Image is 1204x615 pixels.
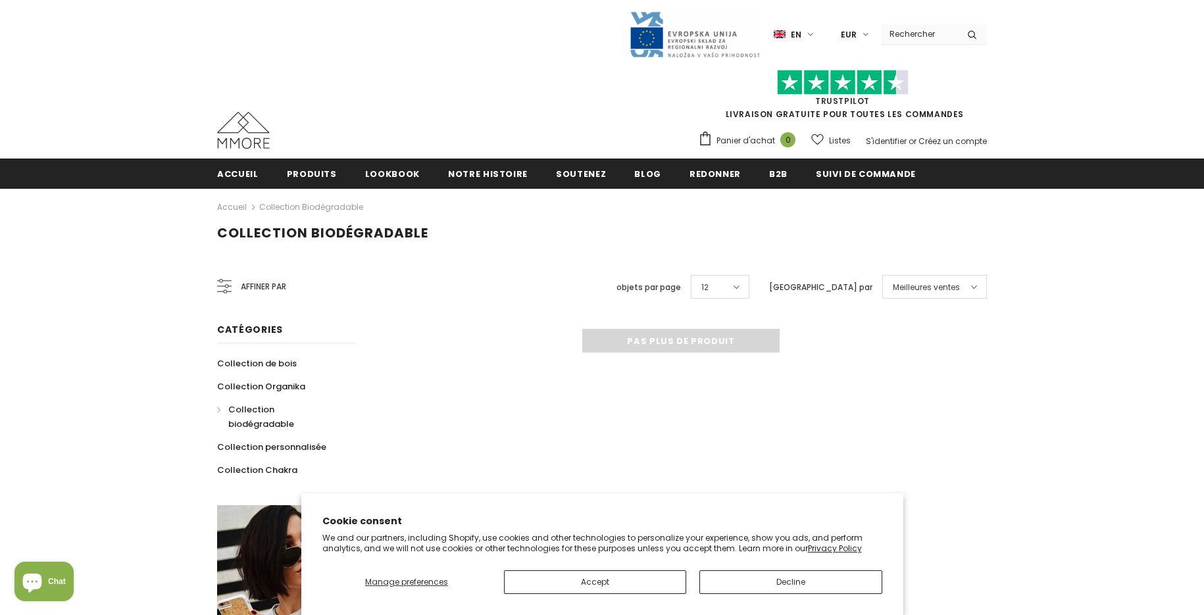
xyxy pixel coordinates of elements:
span: Listes [829,134,851,147]
a: Collection biodégradable [217,398,341,435]
span: 0 [780,132,795,147]
img: Cas MMORE [217,112,270,149]
span: Collection biodégradable [228,403,294,430]
a: Collection Chakra [217,458,297,481]
span: Redonner [690,168,741,180]
button: Decline [699,570,882,594]
a: soutenez [556,159,606,188]
p: We and our partners, including Shopify, use cookies and other technologies to personalize your ex... [322,533,882,553]
span: Panier d'achat [716,134,775,147]
span: B2B [769,168,788,180]
img: Javni Razpis [629,11,761,59]
a: Collection personnalisée [217,435,326,458]
span: EUR [841,28,857,41]
span: Notre histoire [448,168,528,180]
a: B2B [769,159,788,188]
a: Suivi de commande [816,159,916,188]
a: TrustPilot [815,95,870,107]
span: en [791,28,801,41]
h2: Cookie consent [322,514,882,528]
a: Listes [811,129,851,152]
a: Panier d'achat 0 [698,131,802,151]
span: Collection biodégradable [217,224,428,242]
a: Collection Organika [217,375,305,398]
label: [GEOGRAPHIC_DATA] par [769,281,872,294]
span: Lookbook [365,168,420,180]
a: S'identifier [866,135,907,147]
a: Notre histoire [448,159,528,188]
a: Produits [287,159,337,188]
img: Faites confiance aux étoiles pilotes [777,70,909,95]
a: Accueil [217,199,247,215]
label: objets par page [616,281,681,294]
span: Meilleures ventes [893,281,960,294]
span: Suivi de commande [816,168,916,180]
a: Lookbook [365,159,420,188]
span: Produits [287,168,337,180]
span: soutenez [556,168,606,180]
span: or [909,135,916,147]
a: Javni Razpis [629,28,761,39]
span: Manage preferences [365,576,448,587]
a: Collection de bois [217,352,297,375]
span: Catégories [217,323,283,336]
span: Collection Organika [217,380,305,393]
a: Collection biodégradable [259,201,363,212]
inbox-online-store-chat: Shopify online store chat [11,562,78,604]
span: LIVRAISON GRATUITE POUR TOUTES LES COMMANDES [698,76,987,120]
span: Affiner par [241,280,286,294]
input: Search Site [882,24,957,43]
img: i-lang-1.png [774,29,786,40]
a: Redonner [690,159,741,188]
a: Privacy Policy [808,543,862,554]
a: Accueil [217,159,259,188]
span: Collection de bois [217,357,297,370]
span: Collection Chakra [217,464,297,476]
span: 12 [701,281,709,294]
span: Collection personnalisée [217,441,326,453]
a: Créez un compte [918,135,987,147]
a: Blog [634,159,661,188]
span: Accueil [217,168,259,180]
button: Accept [504,570,686,594]
span: Blog [634,168,661,180]
button: Manage preferences [322,570,491,594]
